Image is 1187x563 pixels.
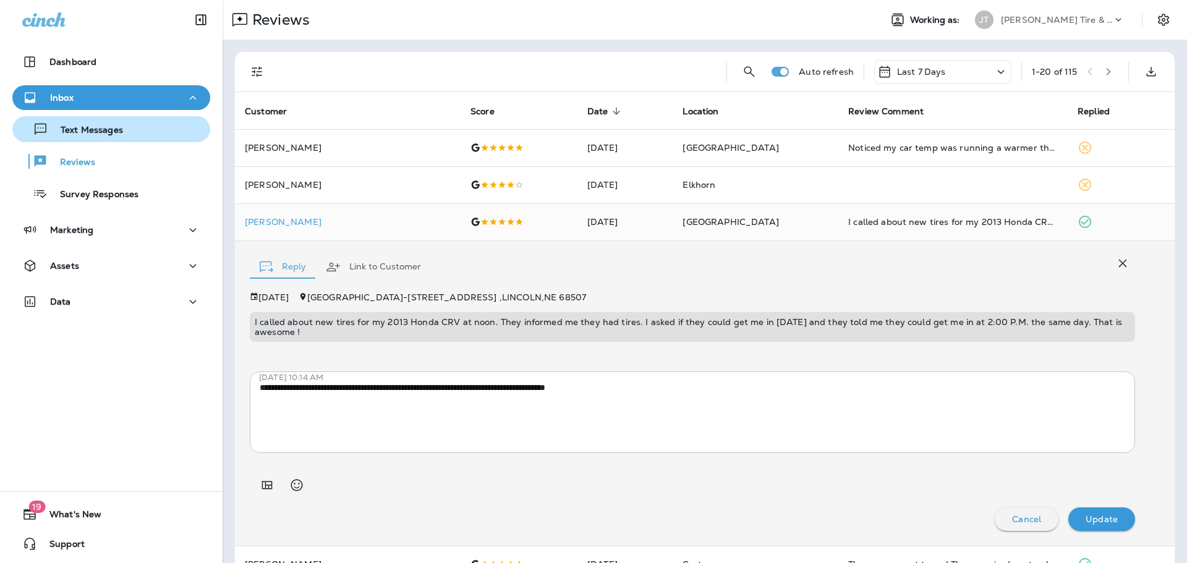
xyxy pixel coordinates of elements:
[1152,9,1175,31] button: Settings
[12,253,210,278] button: Assets
[258,292,289,302] p: [DATE]
[799,67,854,77] p: Auto refresh
[848,106,940,117] span: Review Comment
[1032,67,1078,77] div: 1 - 20 of 115
[37,539,85,554] span: Support
[245,59,270,84] button: Filters
[12,531,210,556] button: Support
[245,217,451,227] p: [PERSON_NAME]
[12,116,210,142] button: Text Messages
[247,11,310,29] p: Reviews
[49,57,96,67] p: Dashboard
[12,289,210,314] button: Data
[245,217,451,227] div: Click to view Customer Drawer
[995,507,1058,531] button: Cancel
[1139,59,1164,84] button: Export as CSV
[683,106,734,117] span: Location
[284,473,309,497] button: Select an emoji
[245,180,451,190] p: [PERSON_NAME]
[245,143,451,153] p: [PERSON_NAME]
[848,142,1058,154] div: Noticed my car temp was running a warmer than usual so I took it to Jensen Tire with no appointme...
[470,106,511,117] span: Score
[12,502,210,527] button: 19What's New
[1086,514,1118,524] p: Update
[48,189,138,201] p: Survey Responses
[1068,507,1135,531] button: Update
[1078,106,1126,117] span: Replied
[12,85,210,110] button: Inbox
[28,501,45,513] span: 19
[910,15,963,25] span: Working as:
[683,142,778,153] span: [GEOGRAPHIC_DATA]
[683,216,778,227] span: [GEOGRAPHIC_DATA]
[587,106,608,117] span: Date
[12,49,210,74] button: Dashboard
[975,11,993,29] div: JT
[184,7,218,32] button: Collapse Sidebar
[255,317,1130,337] p: I called about new tires for my 2013 Honda CRV at noon. They informed me they had tires. I asked ...
[245,106,287,117] span: Customer
[50,93,74,103] p: Inbox
[683,179,715,190] span: Elkhorn
[470,106,495,117] span: Score
[50,225,93,235] p: Marketing
[48,157,95,169] p: Reviews
[37,509,101,524] span: What's New
[259,373,1144,383] p: [DATE] 10:14 AM
[683,106,718,117] span: Location
[577,166,673,203] td: [DATE]
[1078,106,1110,117] span: Replied
[307,292,586,303] span: [GEOGRAPHIC_DATA] - [STREET_ADDRESS] , LINCOLN , NE 68507
[50,297,71,307] p: Data
[316,245,431,289] button: Link to Customer
[250,245,316,289] button: Reply
[12,218,210,242] button: Marketing
[577,129,673,166] td: [DATE]
[848,216,1058,228] div: I called about new tires for my 2013 Honda CRV at noon. They informed me they had tires. I asked ...
[577,203,673,240] td: [DATE]
[50,261,79,271] p: Assets
[255,473,279,497] button: Add in a premade template
[897,67,946,77] p: Last 7 Days
[1012,514,1041,524] p: Cancel
[48,125,123,137] p: Text Messages
[1001,15,1112,25] p: [PERSON_NAME] Tire & Auto
[12,148,210,174] button: Reviews
[848,106,924,117] span: Review Comment
[587,106,624,117] span: Date
[737,59,762,84] button: Search Reviews
[245,106,303,117] span: Customer
[12,180,210,206] button: Survey Responses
